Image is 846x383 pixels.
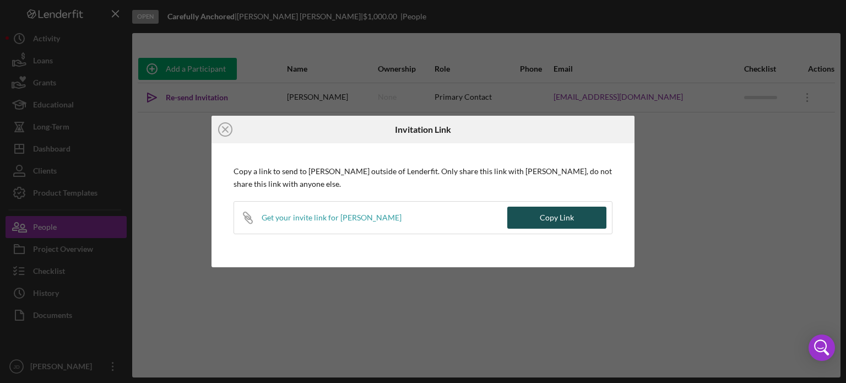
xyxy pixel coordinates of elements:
h6: Invitation Link [395,125,451,134]
div: Open Intercom Messenger [809,335,835,361]
div: Copy Link [540,207,574,229]
button: Copy Link [507,207,606,229]
p: Copy a link to send to [PERSON_NAME] outside of Lenderfit. Only share this link with [PERSON_NAME... [234,165,612,190]
div: Get your invite link for [PERSON_NAME] [262,213,402,222]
